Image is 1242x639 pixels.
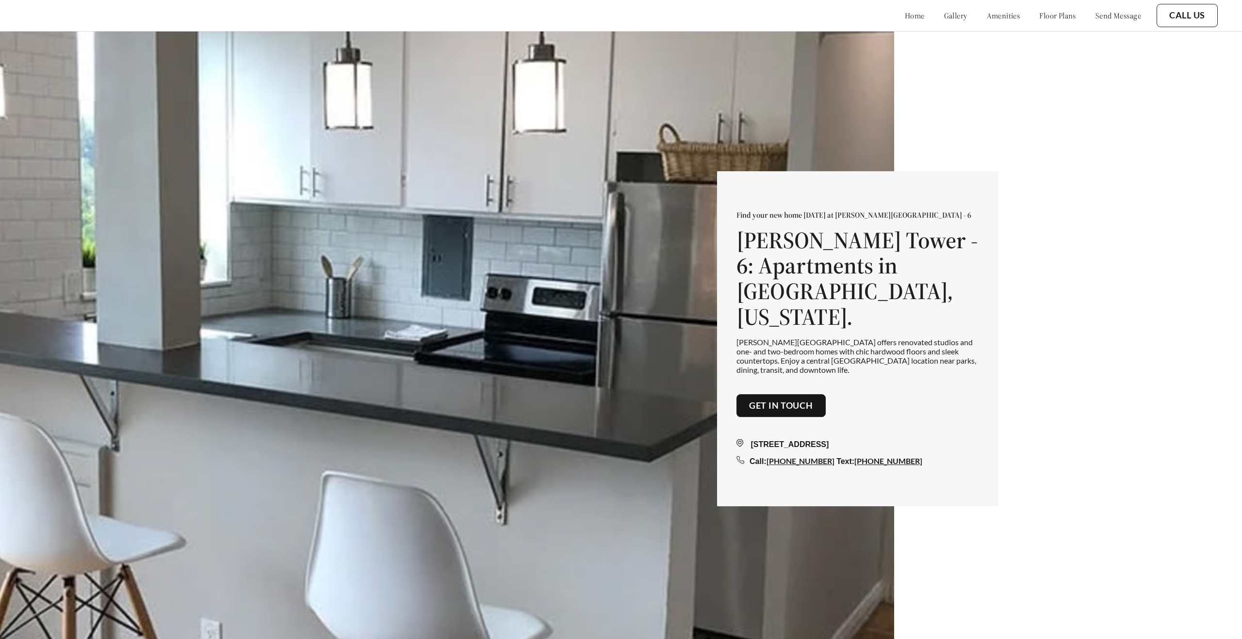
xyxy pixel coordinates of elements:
p: Find your new home [DATE] at [PERSON_NAME][GEOGRAPHIC_DATA] - 6 [736,210,979,220]
button: Call Us [1157,4,1218,27]
a: floor plans [1039,11,1076,20]
a: Get in touch [749,400,813,411]
a: Call Us [1169,10,1205,21]
span: Call: [750,457,767,465]
h1: [PERSON_NAME] Tower - 6: Apartments in [GEOGRAPHIC_DATA], [US_STATE]. [736,227,979,330]
a: home [905,11,925,20]
a: [PHONE_NUMBER] [854,456,922,465]
button: Get in touch [736,394,826,417]
p: [PERSON_NAME][GEOGRAPHIC_DATA] offers renovated studios and one- and two-bedroom homes with chic ... [736,337,979,375]
a: amenities [987,11,1020,20]
a: [PHONE_NUMBER] [767,456,834,465]
a: send message [1095,11,1141,20]
div: [STREET_ADDRESS] [736,439,979,450]
span: Text: [836,457,854,465]
a: gallery [944,11,967,20]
